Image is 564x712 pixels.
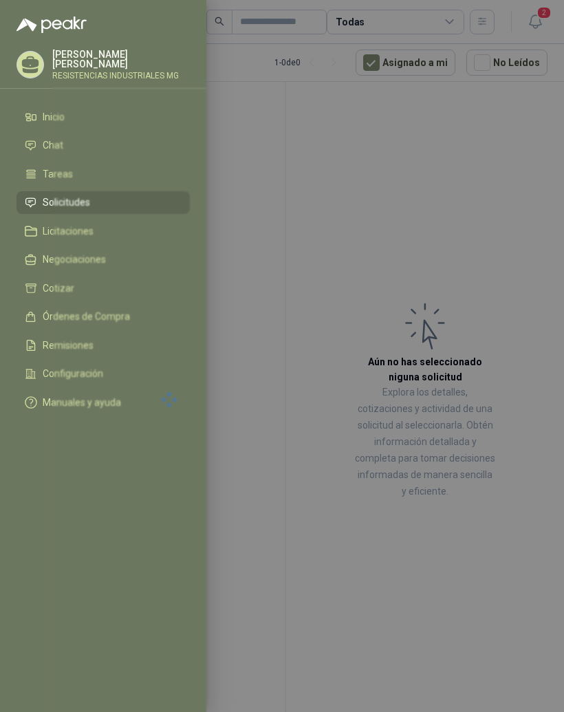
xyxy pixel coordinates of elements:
span: Órdenes de Compra [43,311,130,322]
a: Manuales y ayuda [17,391,190,414]
a: Configuración [17,363,190,386]
a: Tareas [17,162,190,186]
a: Solicitudes [17,191,190,215]
span: Solicitudes [43,197,90,208]
span: Inicio [43,111,65,122]
span: Configuración [43,368,103,379]
a: Órdenes de Compra [17,305,190,329]
p: RESISTENCIAS INDUSTRIALES MG [52,72,190,80]
a: Inicio [17,105,190,129]
a: Cotizar [17,277,190,300]
a: Remisiones [17,334,190,357]
img: Logo peakr [17,17,87,33]
span: Tareas [43,169,73,180]
span: Remisiones [43,340,94,351]
span: Cotizar [43,283,74,294]
p: [PERSON_NAME] [PERSON_NAME] [52,50,190,69]
a: Chat [17,134,190,158]
span: Negociaciones [43,254,106,265]
span: Manuales y ayuda [43,397,121,408]
span: Licitaciones [43,226,94,237]
a: Licitaciones [17,219,190,243]
a: Negociaciones [17,248,190,272]
span: Chat [43,140,63,151]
